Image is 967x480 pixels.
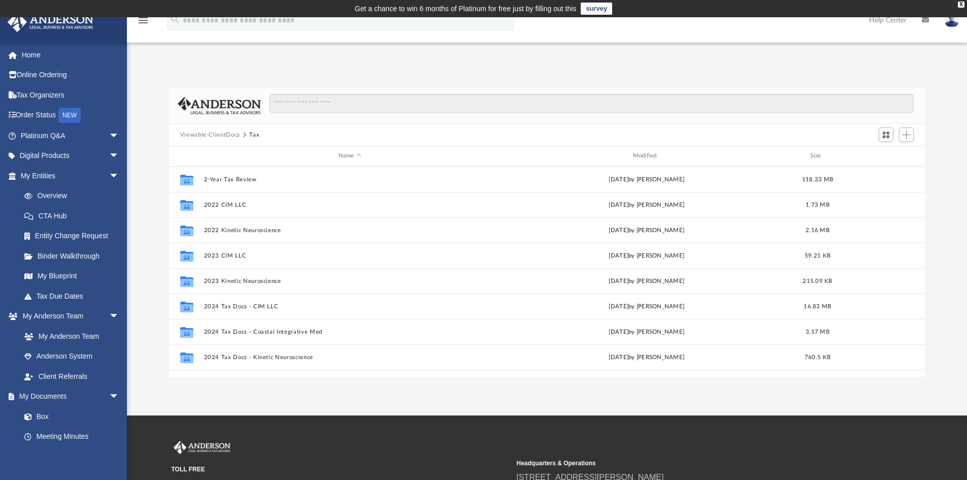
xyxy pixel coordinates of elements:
i: menu [137,14,149,26]
button: Tax [249,131,259,140]
a: survey [581,3,612,15]
button: 2024 Tax Docs - CIM LLC [204,303,496,310]
button: Viewable-ClientDocs [180,131,240,140]
span: 760.5 KB [805,354,830,360]
div: Size [797,151,838,161]
a: menu [137,19,149,26]
div: [DATE] by [PERSON_NAME] [501,226,793,235]
button: 2-Year Tax Review [204,176,496,183]
span: arrow_drop_down [109,125,129,146]
div: [DATE] by [PERSON_NAME] [501,175,793,184]
a: Tax Organizers [7,85,135,105]
button: 2022 CIM LLC [204,202,496,208]
div: close [958,2,964,8]
span: 16.83 MB [804,303,831,309]
img: User Pic [944,13,959,27]
a: My Documentsarrow_drop_down [7,387,129,407]
div: [DATE] by [PERSON_NAME] [501,200,793,209]
div: [DATE] by [PERSON_NAME] [501,327,793,336]
a: Tax Due Dates [14,286,135,306]
div: Modified [500,151,792,161]
div: [DATE] by [PERSON_NAME] [501,276,793,285]
input: Search files and folders [270,94,914,113]
div: grid [169,167,925,377]
span: 2.16 MB [806,227,829,233]
div: [DATE] by [PERSON_NAME] [501,251,793,260]
a: Overview [14,186,135,206]
span: arrow_drop_down [109,387,129,407]
div: [DATE] by [PERSON_NAME] [501,353,793,362]
a: Platinum Q&Aarrow_drop_down [7,125,135,146]
div: Get a chance to win 6 months of Platinum for free just by filling out this [355,3,577,15]
a: My Blueprint [14,266,129,286]
button: Switch to Grid View [879,127,894,142]
span: arrow_drop_down [109,146,129,167]
button: 2024 Tax Docs - Coastal Integrative Med [204,329,496,335]
small: TOLL FREE [172,465,510,474]
span: 3.17 MB [806,329,829,334]
img: Anderson Advisors Platinum Portal [5,12,96,32]
div: id [842,151,913,161]
a: Digital Productsarrow_drop_down [7,146,135,166]
div: Name [203,151,495,161]
button: 2022 Kinetic Neuroscience [204,227,496,234]
span: 1.73 MB [806,202,829,207]
a: Binder Walkthrough [14,246,135,266]
a: Online Ordering [7,65,135,85]
button: 2024 Tax Docs - Kinetic Neuroscience [204,354,496,361]
a: Entity Change Request [14,226,135,246]
span: arrow_drop_down [109,166,129,186]
span: 118.33 MB [802,176,833,182]
a: Box [14,406,124,427]
div: id [174,151,199,161]
a: Order StatusNEW [7,105,135,126]
small: Headquarters & Operations [517,459,855,468]
a: Meeting Minutes [14,427,129,447]
img: Anderson Advisors Platinum Portal [172,441,232,454]
button: 2023 Kinetic Neuroscience [204,278,496,284]
a: CTA Hub [14,206,135,226]
div: NEW [58,108,81,123]
span: arrow_drop_down [109,306,129,327]
span: 59.21 KB [805,252,830,258]
a: My Entitiesarrow_drop_down [7,166,135,186]
a: My Anderson Teamarrow_drop_down [7,306,129,327]
a: My Anderson Team [14,326,124,346]
span: 215.09 KB [803,278,832,283]
button: Add [899,127,914,142]
a: Home [7,45,135,65]
i: search [170,14,181,25]
a: Client Referrals [14,366,129,387]
a: Anderson System [14,346,129,367]
button: 2023 CIM LLC [204,252,496,259]
div: [DATE] by [PERSON_NAME] [501,302,793,311]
